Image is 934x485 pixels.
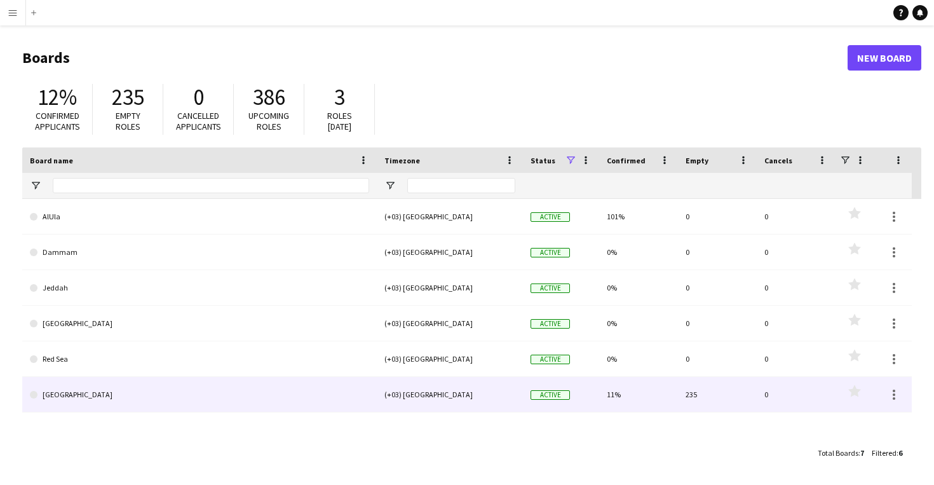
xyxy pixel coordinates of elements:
[531,212,570,222] span: Active
[112,83,144,111] span: 235
[377,306,523,341] div: (+03) [GEOGRAPHIC_DATA]
[407,178,515,193] input: Timezone Filter Input
[678,235,757,270] div: 0
[37,83,77,111] span: 12%
[757,235,836,270] div: 0
[531,156,555,165] span: Status
[599,306,678,341] div: 0%
[599,377,678,412] div: 11%
[678,377,757,412] div: 235
[678,341,757,376] div: 0
[35,110,80,132] span: Confirmed applicants
[384,156,420,165] span: Timezone
[531,355,570,364] span: Active
[30,270,369,306] a: Jeddah
[848,45,921,71] a: New Board
[116,110,140,132] span: Empty roles
[248,110,289,132] span: Upcoming roles
[253,83,285,111] span: 386
[757,199,836,234] div: 0
[531,283,570,293] span: Active
[599,270,678,305] div: 0%
[898,448,902,458] span: 6
[377,341,523,376] div: (+03) [GEOGRAPHIC_DATA]
[872,448,897,458] span: Filtered
[327,110,352,132] span: Roles [DATE]
[377,377,523,412] div: (+03) [GEOGRAPHIC_DATA]
[757,306,836,341] div: 0
[176,110,221,132] span: Cancelled applicants
[607,156,646,165] span: Confirmed
[678,306,757,341] div: 0
[531,319,570,329] span: Active
[599,199,678,234] div: 101%
[53,178,369,193] input: Board name Filter Input
[757,341,836,376] div: 0
[22,48,848,67] h1: Boards
[193,83,204,111] span: 0
[757,270,836,305] div: 0
[377,235,523,270] div: (+03) [GEOGRAPHIC_DATA]
[531,248,570,257] span: Active
[531,390,570,400] span: Active
[860,448,864,458] span: 7
[757,377,836,412] div: 0
[818,441,864,465] div: :
[599,341,678,376] div: 0%
[678,199,757,234] div: 0
[818,448,858,458] span: Total Boards
[30,199,369,235] a: AlUla
[30,235,369,270] a: Dammam
[377,270,523,305] div: (+03) [GEOGRAPHIC_DATA]
[764,156,792,165] span: Cancels
[384,180,396,191] button: Open Filter Menu
[30,306,369,341] a: [GEOGRAPHIC_DATA]
[686,156,708,165] span: Empty
[377,199,523,234] div: (+03) [GEOGRAPHIC_DATA]
[30,156,73,165] span: Board name
[30,180,41,191] button: Open Filter Menu
[599,235,678,270] div: 0%
[678,270,757,305] div: 0
[872,441,902,465] div: :
[334,83,345,111] span: 3
[30,341,369,377] a: Red Sea
[30,377,369,413] a: [GEOGRAPHIC_DATA]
